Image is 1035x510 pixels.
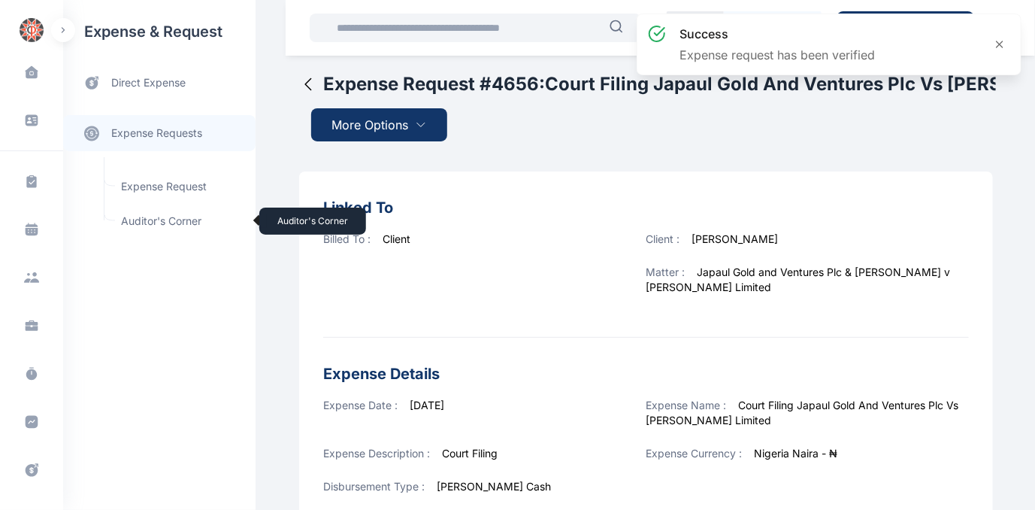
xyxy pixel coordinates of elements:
a: Expense Request [112,172,248,201]
p: Expense request has been verified [679,46,875,64]
h3: success [679,25,875,43]
span: Expense Currency : [646,447,743,460]
span: direct expense [111,75,186,91]
a: Auditor's CornerAuditor's Corner [112,207,248,235]
span: Expense Date : [323,399,398,411]
span: Court Filing Japaul Gold And Ventures Plc Vs [PERSON_NAME] Limited [646,399,959,427]
span: [PERSON_NAME] [692,232,779,245]
span: Client [383,232,410,245]
span: [DATE] [410,399,444,411]
span: Court Filing [442,447,498,460]
span: Expense Description : [323,447,430,460]
span: Expense Name : [646,399,727,411]
span: [PERSON_NAME] Cash [437,480,551,493]
span: Disbursement Type : [323,480,425,493]
span: Nigeria Naira - ₦ [755,447,838,460]
span: More Options [332,116,409,134]
span: Matter : [646,266,685,278]
h3: Expense Details [323,362,969,386]
span: Auditor's Corner [112,207,248,235]
div: expense requests [63,103,256,151]
span: Billed To : [323,232,371,245]
a: expense requests [63,115,256,151]
a: direct expense [63,63,256,103]
h3: Linked To [323,196,969,220]
span: Client : [646,232,680,245]
span: Japaul Gold and Ventures Plc & [PERSON_NAME] v [PERSON_NAME] Limited [646,266,951,293]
